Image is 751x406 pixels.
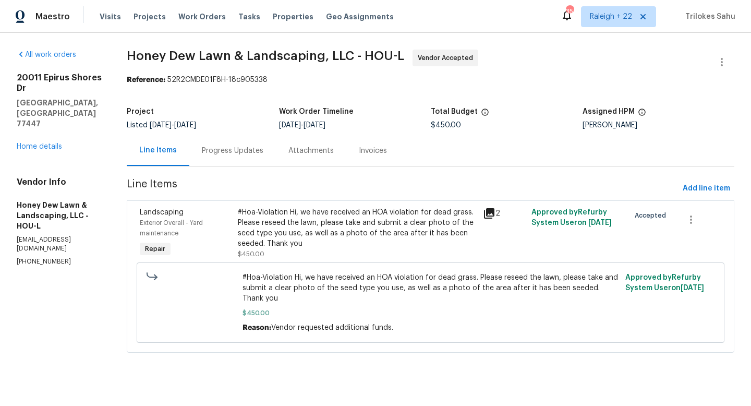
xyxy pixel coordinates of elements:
h5: Total Budget [431,108,478,115]
span: Projects [134,11,166,22]
p: [EMAIL_ADDRESS][DOMAIN_NAME] [17,235,102,253]
div: 52R2CMDE01F8H-18c905338 [127,75,734,85]
span: The total cost of line items that have been proposed by Opendoor. This sum includes line items th... [481,108,489,122]
span: Reason: [243,324,271,331]
span: Honey Dew Lawn & Landscaping, LLC - HOU-L [127,50,404,62]
span: [DATE] [150,122,172,129]
span: Vendor requested additional funds. [271,324,393,331]
span: $450.00 [243,308,619,318]
span: [DATE] [588,219,612,226]
a: All work orders [17,51,76,58]
span: Vendor Accepted [418,53,477,63]
span: Add line item [683,182,730,195]
h5: Honey Dew Lawn & Landscaping, LLC - HOU-L [17,200,102,231]
div: Attachments [288,146,334,156]
span: Properties [273,11,313,22]
h5: Work Order Timeline [279,108,354,115]
span: [DATE] [279,122,301,129]
span: Exterior Overall - Yard maintenance [140,220,203,236]
span: - [279,122,325,129]
div: 350 [566,6,573,17]
span: Listed [127,122,196,129]
a: Home details [17,143,62,150]
span: Geo Assignments [326,11,394,22]
span: Accepted [635,210,670,221]
span: Line Items [127,179,679,198]
span: Visits [100,11,121,22]
span: [DATE] [174,122,196,129]
span: [DATE] [681,284,704,292]
span: #Hoa-Violation Hi, we have received an HOA violation for dead grass. Please reseed the lawn, plea... [243,272,619,304]
span: $450.00 [238,251,264,257]
h2: 20011 Epirus Shores Dr [17,73,102,93]
span: Tasks [238,13,260,20]
span: Work Orders [178,11,226,22]
p: [PHONE_NUMBER] [17,257,102,266]
div: Line Items [139,145,177,156]
div: Invoices [359,146,387,156]
span: Landscaping [140,209,184,216]
h5: [GEOGRAPHIC_DATA], [GEOGRAPHIC_DATA] 77447 [17,98,102,129]
b: Reference: [127,76,165,83]
div: [PERSON_NAME] [583,122,734,129]
span: Raleigh + 22 [590,11,632,22]
span: [DATE] [304,122,325,129]
span: Trilokes Sahu [681,11,735,22]
h5: Project [127,108,154,115]
span: - [150,122,196,129]
span: Approved by Refurby System User on [531,209,612,226]
div: 2 [483,207,526,220]
span: Approved by Refurby System User on [625,274,704,292]
button: Add line item [679,179,734,198]
span: The hpm assigned to this work order. [638,108,646,122]
h4: Vendor Info [17,177,102,187]
span: $450.00 [431,122,461,129]
div: Progress Updates [202,146,263,156]
div: #Hoa-Violation Hi, we have received an HOA violation for dead grass. Please reseed the lawn, plea... [238,207,476,249]
span: Maestro [35,11,70,22]
h5: Assigned HPM [583,108,635,115]
span: Repair [141,244,169,254]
